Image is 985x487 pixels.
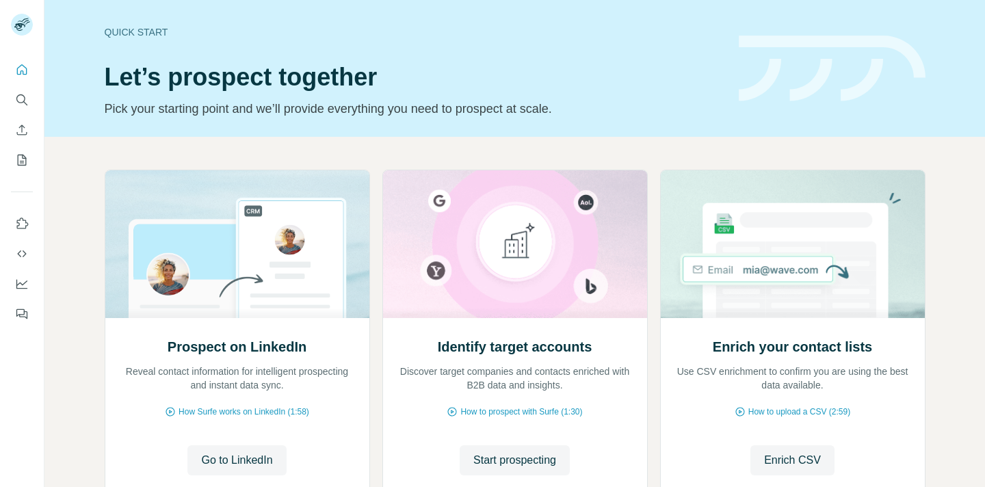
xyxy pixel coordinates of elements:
span: Go to LinkedIn [201,452,272,469]
p: Pick your starting point and we’ll provide everything you need to prospect at scale. [105,99,722,118]
p: Discover target companies and contacts enriched with B2B data and insights. [397,365,633,392]
button: My lists [11,148,33,172]
button: Enrich CSV [11,118,33,142]
img: banner [739,36,925,102]
button: Start prospecting [460,445,570,475]
h1: Let’s prospect together [105,64,722,91]
p: Use CSV enrichment to confirm you are using the best data available. [674,365,911,392]
button: Dashboard [11,272,33,296]
button: Use Surfe API [11,241,33,266]
img: Prospect on LinkedIn [105,170,370,318]
span: How Surfe works on LinkedIn (1:58) [179,406,309,418]
button: Search [11,88,33,112]
h2: Prospect on LinkedIn [168,337,306,356]
span: Start prospecting [473,452,556,469]
h2: Enrich your contact lists [713,337,872,356]
button: Quick start [11,57,33,82]
img: Enrich your contact lists [660,170,925,318]
button: Go to LinkedIn [187,445,286,475]
span: How to prospect with Surfe (1:30) [460,406,582,418]
div: Quick start [105,25,722,39]
p: Reveal contact information for intelligent prospecting and instant data sync. [119,365,356,392]
button: Enrich CSV [750,445,835,475]
button: Use Surfe on LinkedIn [11,211,33,236]
span: Enrich CSV [764,452,821,469]
span: How to upload a CSV (2:59) [748,406,850,418]
img: Identify target accounts [382,170,648,318]
button: Feedback [11,302,33,326]
h2: Identify target accounts [438,337,592,356]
